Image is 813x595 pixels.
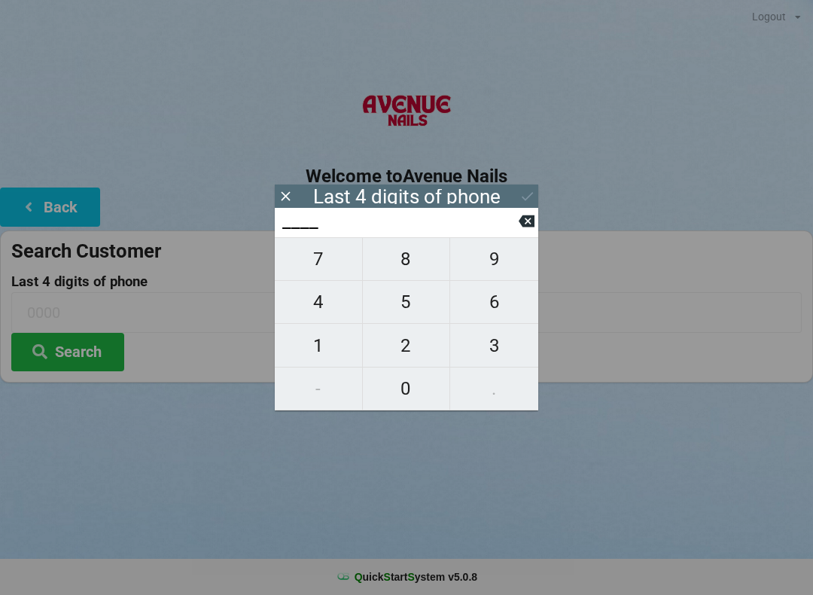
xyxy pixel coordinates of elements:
button: 3 [450,324,538,367]
button: 0 [363,368,451,410]
button: 1 [275,324,363,367]
span: 1 [275,330,362,362]
button: 2 [363,324,451,367]
button: 8 [363,237,451,281]
span: 6 [450,286,538,318]
button: 9 [450,237,538,281]
button: 4 [275,281,363,324]
span: 3 [450,330,538,362]
span: 7 [275,243,362,275]
button: 7 [275,237,363,281]
button: 5 [363,281,451,324]
button: 6 [450,281,538,324]
div: Last 4 digits of phone [313,189,501,204]
span: 5 [363,286,450,318]
span: 2 [363,330,450,362]
span: 9 [450,243,538,275]
span: 4 [275,286,362,318]
span: 8 [363,243,450,275]
span: 0 [363,373,450,404]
